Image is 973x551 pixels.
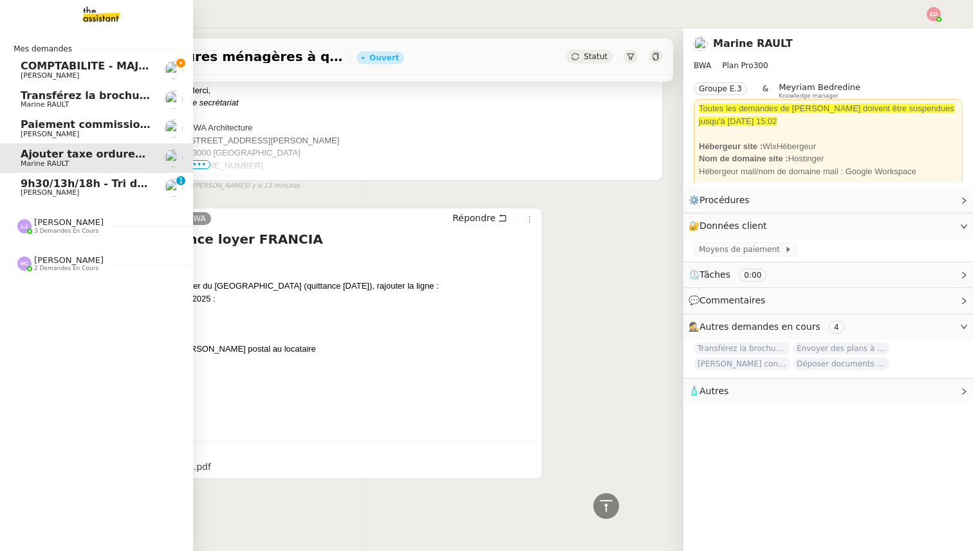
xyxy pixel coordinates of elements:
strong: Nom de domaine site : [699,154,788,163]
div: -- [188,109,657,122]
p: 1 [178,176,183,188]
span: Données client [700,221,767,231]
span: Commentaires [700,295,765,305]
span: Statut [584,52,607,61]
div: 🕵️Autres demandes en cours 4 [683,314,973,339]
span: Ajouter taxe ordures ménagères à quittance [21,148,279,160]
div: RCS 905 090 882 [188,172,657,185]
div: 🔐Données client [683,213,973,239]
div: Bjr Livia [68,255,537,267]
span: Meyriam Bedredine [779,82,860,92]
span: 3 demandes en cours [34,228,98,235]
div: [STREET_ADDRESS][PERSON_NAME] [188,134,657,147]
img: svg [927,7,941,21]
span: Autres demandes en cours [700,321,820,332]
span: 9h30/13h/18h - Tri de la boite mail PRO - [DATE] [21,177,299,190]
div: BWA Architecture [188,122,657,134]
span: Paiement commission [PERSON_NAME] [21,118,246,131]
span: Marine RAULT [21,159,69,168]
div: 🧴Autres [683,379,973,404]
span: 🔐 [689,219,772,233]
span: [PERSON_NAME] contrat d'archi sur site de l'ordre [694,357,790,370]
div: 83000 [GEOGRAPHIC_DATA] [188,147,657,159]
div: Hébergeur mail/nom de domaine mail : Google Workspace [699,165,958,178]
span: [PERSON_NAME] [34,255,104,265]
div: 💬Commentaires [683,288,973,313]
span: 2 demandes en cours [34,265,98,272]
nz-tag: Groupe E.3 [694,82,747,95]
div: date limite de paiement [DATE] [68,318,537,330]
button: Répondre [448,211,512,225]
img: users%2Fo4K84Ijfr6OOM0fa5Hz4riIOf4g2%2Favatar%2FChatGPT%20Image%201%20aou%CC%82t%202025%2C%2010_2... [165,91,183,109]
span: Ajouter taxe ordures ménagères à quittance [67,50,346,63]
img: users%2Fo4K84Ijfr6OOM0fa5Hz4riIOf4g2%2Favatar%2FChatGPT%20Image%201%20aou%CC%82t%202025%2C%2010_2... [694,37,708,51]
span: [PERSON_NAME] [21,130,79,138]
span: Transférez la brochure ATOLE [21,89,192,102]
span: Envoyer des plans à [PERSON_NAME] [793,342,889,355]
div: ⏲️Tâches 0:00 [683,262,973,287]
div: merci [68,368,537,381]
span: ••• [188,160,211,169]
span: ⚙️ [689,193,755,208]
div: Merci, [188,84,657,97]
span: il y a 13 minutes [246,181,300,192]
span: Knowledge manager [779,93,839,100]
span: 300 [754,61,768,70]
span: [PERSON_NAME] [21,188,79,197]
span: Moyens de paiement [699,243,784,256]
img: svg [17,219,32,233]
nz-tag: 4 [829,321,844,334]
div: Ordures ménageres 2025.pdf [69,460,211,474]
div: ⚙️Procédures [683,188,973,213]
span: Procédures [700,195,750,205]
span: 🕵️ [689,321,849,332]
span: Transférez la brochure ATOLE [694,342,790,355]
span: Tâches [700,269,730,280]
span: 🧴 [689,386,728,396]
h4: prochaine quittance loyer FRANCIA [68,230,537,248]
div: pour la prochaine quittance de loyer du [GEOGRAPHIC_DATA] (quittance [DATE]), rajouter la ligne : [68,280,537,293]
span: Mes demandes [6,42,80,55]
img: users%2F0zQGGmvZECeMseaPawnreYAQQyS2%2Favatar%2Feddadf8a-b06f-4db9-91c4-adeed775bb0f [165,61,183,79]
div: Hostinger [699,152,958,165]
div: [PHONE_NUMBER] [188,159,657,172]
div: reste à payer : 192 € [68,305,537,318]
span: COMPTABILITE - MAJ solde restant- septembre 2025 [21,60,322,72]
div: -Taxe sur les ordures ménagères 2025 : [68,293,537,305]
nz-tag: 0:00 [739,269,766,282]
span: [PERSON_NAME] [34,217,104,227]
img: users%2Fo4K84Ijfr6OOM0fa5Hz4riIOf4g2%2Favatar%2FChatGPT%20Image%201%20aou%CC%82t%202025%2C%2010_2... [165,149,183,167]
span: [PERSON_NAME] [21,71,79,80]
span: Répondre [452,212,496,224]
img: users%2FTDxDvmCjFdN3QFePFNGdQUcJcQk1%2Favatar%2F0cfb3a67-8790-4592-a9ec-92226c678442 [165,179,183,197]
small: [PERSON_NAME] [182,181,300,192]
span: Marine RAULT [21,100,69,109]
span: & [763,82,768,99]
span: Autres [700,386,728,396]
img: users%2FWH1OB8fxGAgLOjAz1TtlPPgOcGL2%2Favatar%2F32e28291-4026-4208-b892-04f74488d877 [165,120,183,138]
app-user-label: Knowledge manager [779,82,860,99]
span: BWA [694,61,711,70]
strong: Hébergeur site : [699,141,763,151]
div: WixHébergeur [699,140,958,153]
i: Le secrétariat [188,98,239,107]
div: Ouvert [369,54,399,62]
a: Marine RAULT [713,37,793,50]
img: svg [17,257,32,271]
nz-badge-sup: 1 [176,176,185,185]
span: Plan Pro [722,61,753,70]
span: ⏲️ [689,269,777,280]
div: ci joint le courrier envoyé par [PERSON_NAME] postal au locataire [68,343,537,356]
span: Toutes les demandes de [PERSON_NAME] doivent être suspendues jusqu'à [DATE] 15:02 [699,104,954,126]
span: Déposer documents sur espace OPCO [793,357,889,370]
span: 💬 [689,295,771,305]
